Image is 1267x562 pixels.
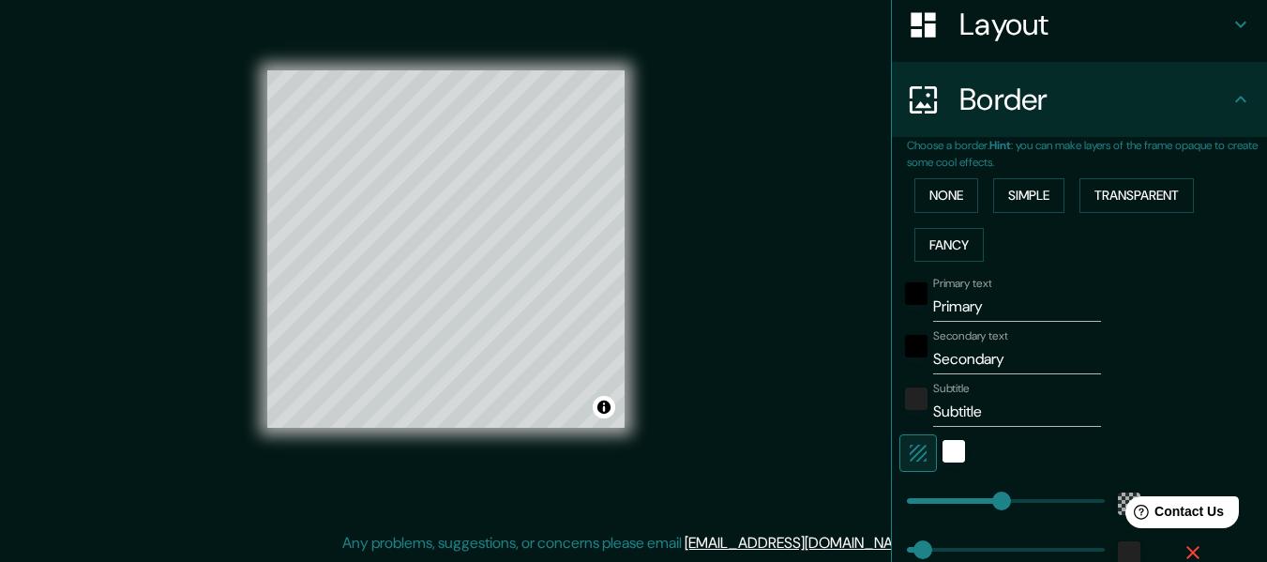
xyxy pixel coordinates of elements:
[892,62,1267,137] div: Border
[989,138,1011,153] b: Hint
[905,335,928,357] button: black
[905,282,928,305] button: black
[914,178,978,213] button: None
[342,532,919,554] p: Any problems, suggestions, or concerns please email .
[933,328,1008,344] label: Secondary text
[959,81,1229,118] h4: Border
[993,178,1064,213] button: Simple
[1100,489,1246,541] iframe: Help widget launcher
[1079,178,1194,213] button: Transparent
[914,228,984,263] button: Fancy
[959,6,1229,43] h4: Layout
[933,381,970,397] label: Subtitle
[685,533,916,553] a: [EMAIL_ADDRESS][DOMAIN_NAME]
[907,137,1267,171] p: Choose a border. : you can make layers of the frame opaque to create some cool effects.
[933,276,991,292] label: Primary text
[943,440,965,463] button: white
[593,396,615,418] button: Toggle attribution
[905,387,928,410] button: color-222222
